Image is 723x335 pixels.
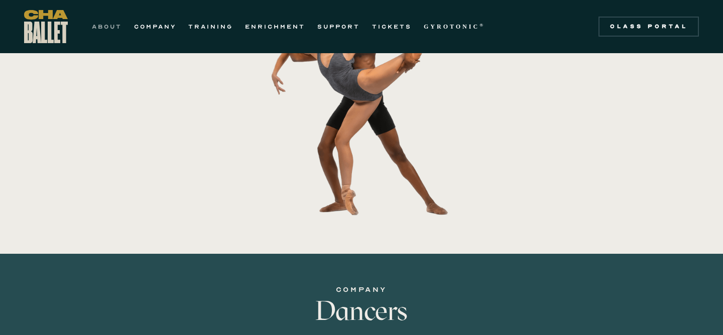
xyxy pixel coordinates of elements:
[424,21,485,33] a: GYROTONIC®
[134,21,176,33] a: COMPANY
[317,21,360,33] a: SUPPORT
[198,296,525,326] h3: Dancers
[372,21,412,33] a: TICKETS
[188,21,233,33] a: TRAINING
[598,17,699,37] a: Class Portal
[605,23,693,31] div: Class Portal
[245,21,305,33] a: ENRICHMENT
[92,21,122,33] a: ABOUT
[479,23,485,28] sup: ®
[24,10,68,43] a: home
[198,284,525,296] div: COMPANY
[424,23,479,30] strong: GYROTONIC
